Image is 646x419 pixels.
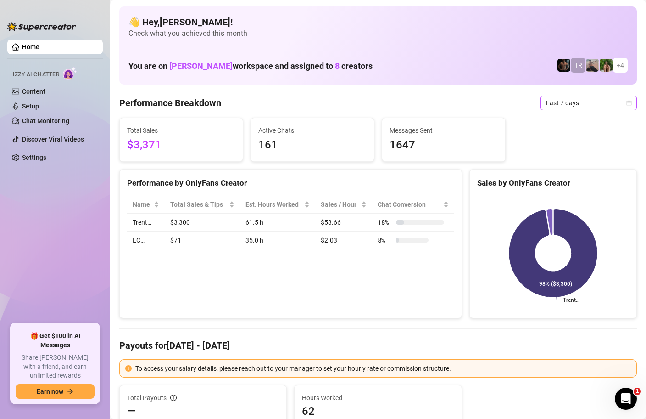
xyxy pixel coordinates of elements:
span: Earn now [37,388,63,395]
a: Home [22,43,39,51]
span: Total Sales [127,125,235,136]
td: $3,300 [165,214,239,232]
div: To access your salary details, please reach out to your manager to set your hourly rate or commis... [135,363,631,374]
th: Chat Conversion [372,196,454,214]
td: Trent… [127,214,165,232]
h4: 👋 Hey, [PERSON_NAME] ! [128,16,628,28]
span: 🎁 Get $100 in AI Messages [16,332,95,350]
span: info-circle [170,395,177,401]
a: Discover Viral Videos [22,136,84,143]
h4: Performance Breakdown [119,96,221,109]
span: Sales / Hour [321,199,359,209]
span: Total Sales & Tips [170,199,227,209]
span: 18 % [378,217,392,227]
span: 62 [302,404,454,419]
th: Sales / Hour [315,196,372,214]
span: — [127,404,136,419]
span: Total Payouts [127,393,167,403]
span: TR [574,60,582,70]
span: Share [PERSON_NAME] with a friend, and earn unlimited rewards [16,353,95,380]
th: Total Sales & Tips [165,196,239,214]
td: $2.03 [315,232,372,249]
td: 35.0 h [240,232,315,249]
a: Chat Monitoring [22,117,69,125]
span: + 4 [617,60,624,70]
span: arrow-right [67,388,73,395]
iframe: Intercom live chat [615,388,637,410]
span: $3,371 [127,136,235,154]
span: 161 [258,136,367,154]
a: Content [22,88,45,95]
a: Setup [22,102,39,110]
h4: Payouts for [DATE] - [DATE] [119,339,637,352]
span: Chat Conversion [378,199,441,209]
div: Sales by OnlyFans Creator [477,177,629,189]
span: 1 [634,388,641,395]
span: Hours Worked [302,393,454,403]
td: $71 [165,232,239,249]
span: calendar [626,100,632,106]
img: Nathaniel [600,59,613,72]
div: Performance by OnlyFans Creator [127,177,454,189]
td: $53.66 [315,214,372,232]
td: LC… [127,232,165,249]
h1: You are on workspace and assigned to creators [128,61,373,71]
div: Est. Hours Worked [245,199,302,209]
span: Messages Sent [390,125,498,136]
span: Name [133,199,152,209]
span: Last 7 days [546,96,631,110]
th: Name [127,196,165,214]
a: Settings [22,154,46,161]
span: exclamation-circle [125,365,132,372]
text: Trent… [563,297,579,304]
span: Active Chats [258,125,367,136]
span: Check what you achieved this month [128,28,628,39]
span: Izzy AI Chatter [13,70,59,79]
img: Trent [557,59,570,72]
span: 8 % [378,235,392,245]
td: 61.5 h [240,214,315,232]
button: Earn nowarrow-right [16,384,95,399]
img: logo-BBDzfeDw.svg [7,22,76,31]
img: AI Chatter [63,67,77,80]
img: LC [586,59,599,72]
span: 8 [335,61,340,71]
span: [PERSON_NAME] [169,61,233,71]
span: 1647 [390,136,498,154]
